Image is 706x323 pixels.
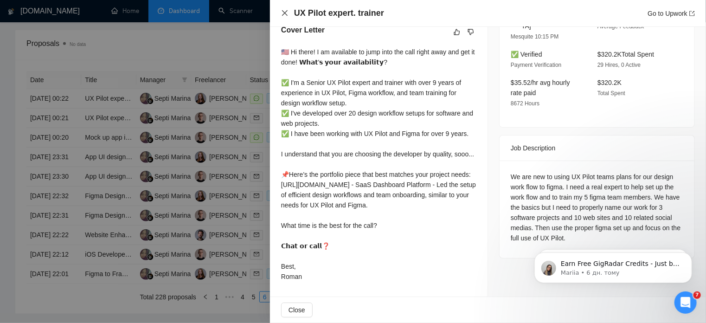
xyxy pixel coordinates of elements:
button: Close [281,9,289,17]
span: $35.52/hr avg hourly rate paid [511,79,570,97]
span: like [454,28,460,36]
span: ✅ Verified [511,51,542,58]
span: Mesquite 10:15 PM [511,33,558,40]
button: Close [281,303,313,317]
span: 8672 Hours [511,100,539,107]
span: dislike [468,28,474,36]
button: like [451,26,462,38]
button: dislike [465,26,476,38]
span: export [689,11,695,16]
span: Close [289,305,305,315]
div: Job Description [511,136,683,161]
span: Total Spent [597,90,625,97]
span: $320.2K Total Spent [597,51,654,58]
a: Go to Upworkexport [648,10,695,17]
span: 7 [693,291,701,299]
div: We are new to using UX Pilot teams plans for our design work flow to figma. I need a real expert ... [511,172,683,243]
span: Payment Verification [511,62,561,68]
span: $320.2K [597,79,622,86]
iframe: Intercom live chat [674,291,697,314]
span: close [281,9,289,17]
h4: UX Pilot expert. trainer [294,7,384,19]
h5: Cover Letter [281,25,325,36]
span: 29 Hires, 0 Active [597,62,641,68]
div: 🇺🇸 Hi there! I am available to jump into the call right away and get it done! 𝗪𝗵𝗮𝘁'𝘀 𝘆𝗼𝘂𝗿 𝗮𝘃𝗮𝗶𝗹𝗮𝗯... [281,47,476,282]
iframe: Intercom notifications повідомлення [520,233,706,298]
